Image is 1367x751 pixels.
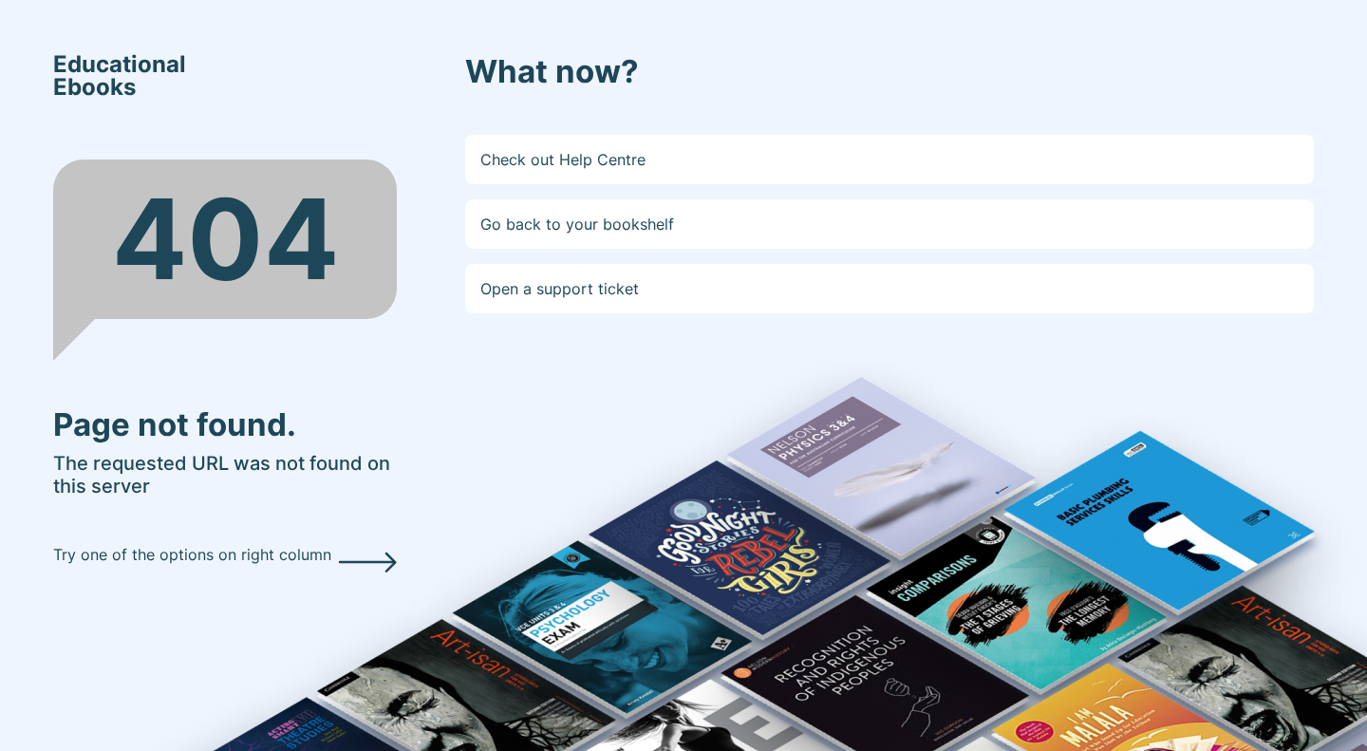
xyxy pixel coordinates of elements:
[465,135,1314,184] a: Check out Help Centre
[53,543,331,566] p: Try one of the options on right column
[465,199,1314,249] a: Go back to your bookshelf
[53,406,397,444] h3: Page not found.
[53,160,397,319] div: 404
[53,452,397,498] h5: The requested URL was not found on this server
[465,53,1314,91] h3: What now?
[53,53,186,99] span: Educational Ebooks
[465,264,1314,313] a: Open a support ticket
